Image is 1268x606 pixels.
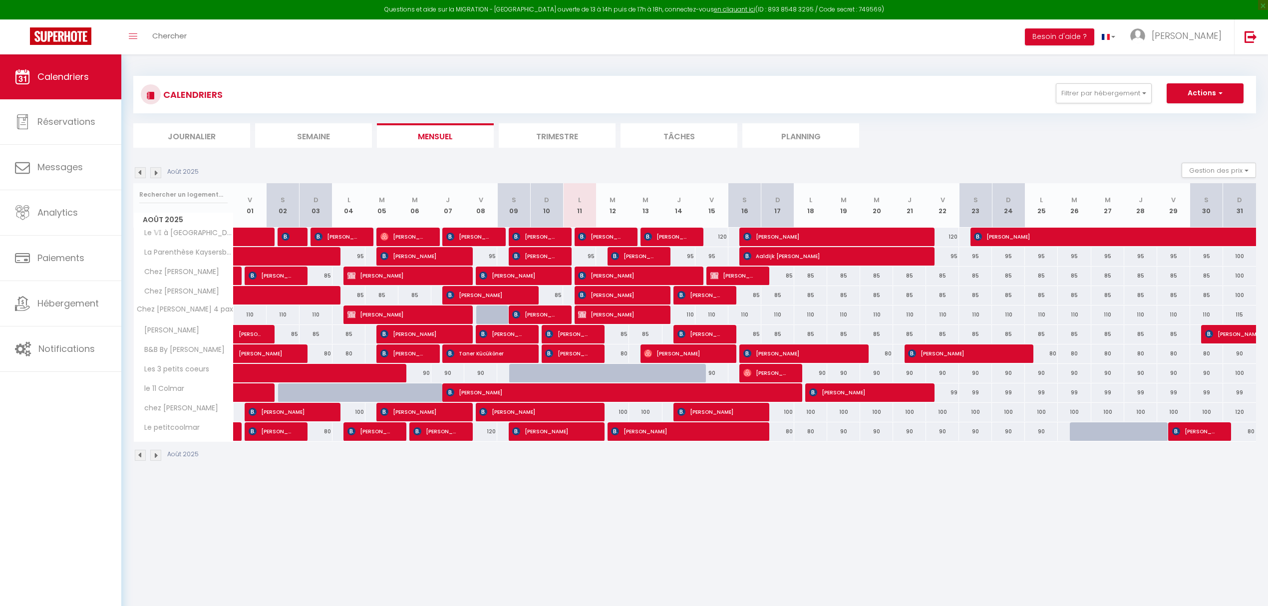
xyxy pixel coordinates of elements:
span: [PERSON_NAME] [512,422,589,441]
a: en cliquant ici [714,5,755,13]
th: 08 [464,183,497,228]
div: 90 [1058,364,1091,382]
span: Notifications [38,342,95,355]
th: 01 [234,183,267,228]
th: 24 [992,183,1025,228]
span: Chercher [152,30,187,41]
span: [PERSON_NAME] [347,305,457,324]
div: 80 [1058,344,1091,363]
div: 95 [332,247,365,266]
button: Besoin d'aide ? [1025,28,1094,45]
div: 85 [300,267,332,285]
div: 85 [992,286,1025,304]
img: Super Booking [30,27,91,45]
div: 110 [959,305,992,324]
li: Tâches [621,123,737,148]
div: 90 [464,364,497,382]
p: Août 2025 [167,167,199,177]
div: 80 [1091,344,1124,363]
div: 90 [398,364,431,382]
span: [PERSON_NAME] [743,344,853,363]
abbr: L [1040,195,1043,205]
span: [PERSON_NAME] [479,402,589,421]
div: 99 [1025,383,1058,402]
span: Paiements [37,252,84,264]
div: 85 [926,325,959,343]
span: [PERSON_NAME] [282,227,293,246]
abbr: M [1071,195,1077,205]
div: 85 [300,325,332,343]
div: 95 [662,247,695,266]
abbr: M [610,195,616,205]
span: [PERSON_NAME] [380,344,424,363]
span: [PERSON_NAME] [809,383,919,402]
div: 80 [300,344,332,363]
div: 90 [860,364,893,382]
span: B&B By [PERSON_NAME] [135,344,227,355]
span: Hébergement [37,297,99,309]
span: [PERSON_NAME] [446,286,523,304]
div: 90 [1190,364,1223,382]
div: 90 [827,364,860,382]
div: 110 [1058,305,1091,324]
abbr: V [1171,195,1176,205]
span: [PERSON_NAME] [644,227,688,246]
th: 31 [1223,183,1256,228]
abbr: S [512,195,516,205]
div: 95 [464,247,497,266]
th: 30 [1190,183,1223,228]
th: 13 [629,183,662,228]
span: Août 2025 [134,213,233,227]
div: 110 [893,305,926,324]
div: 100 [794,403,827,421]
span: [PERSON_NAME] [743,227,919,246]
th: 28 [1124,183,1157,228]
div: 80 [860,344,893,363]
th: 07 [431,183,464,228]
div: 99 [1223,383,1256,402]
abbr: L [809,195,812,205]
div: 110 [1124,305,1157,324]
th: 12 [596,183,629,228]
th: 21 [893,183,926,228]
abbr: V [248,195,252,205]
div: 95 [1025,247,1058,266]
div: 85 [860,325,893,343]
th: 03 [300,183,332,228]
span: [PERSON_NAME] [446,383,787,402]
div: 85 [398,286,431,304]
abbr: V [709,195,714,205]
th: 27 [1091,183,1124,228]
span: [PERSON_NAME] [380,402,457,421]
abbr: J [908,195,912,205]
div: 85 [827,325,860,343]
span: Aaldijk [PERSON_NAME] [743,247,919,266]
div: 110 [794,305,827,324]
div: 99 [959,383,992,402]
div: 100 [992,403,1025,421]
div: 110 [992,305,1025,324]
span: [PERSON_NAME] [512,305,556,324]
span: [PERSON_NAME] [347,266,457,285]
abbr: S [742,195,747,205]
abbr: D [1006,195,1011,205]
span: [PERSON_NAME] [380,324,457,343]
div: 110 [695,305,728,324]
a: Chercher [145,19,194,54]
th: 11 [563,183,596,228]
span: [PERSON_NAME] [380,247,457,266]
div: 90 [695,364,728,382]
div: 90 [1157,364,1190,382]
div: 95 [1058,247,1091,266]
div: 85 [1091,267,1124,285]
span: [PERSON_NAME] [677,286,721,304]
div: 100 [1025,403,1058,421]
th: 17 [761,183,794,228]
abbr: M [379,195,385,205]
div: 115 [1223,305,1256,324]
abbr: M [412,195,418,205]
span: [PERSON_NAME] [611,422,754,441]
a: ... [PERSON_NAME] [1123,19,1234,54]
span: [PERSON_NAME] [249,266,293,285]
span: Calendriers [37,70,89,83]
